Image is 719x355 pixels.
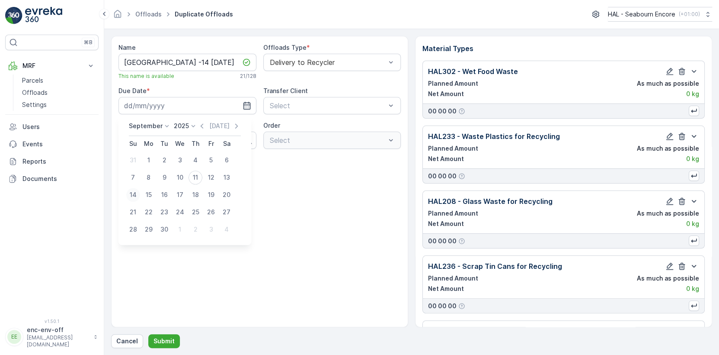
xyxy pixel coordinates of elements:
th: Saturday [219,136,234,152]
div: 14 [126,188,140,202]
div: 19 [204,188,218,202]
div: 29 [142,223,156,236]
div: 30 [157,223,171,236]
p: Material Types [422,43,705,54]
p: 0 kg [686,90,699,98]
p: Users [22,123,95,131]
div: 1 [142,153,156,167]
button: MRF [5,57,99,74]
th: Monday [141,136,157,152]
div: 24 [173,205,187,219]
a: Offloads [135,10,162,18]
div: 3 [204,223,218,236]
div: 23 [157,205,171,219]
p: 21 / 128 [240,73,256,80]
p: 00 00 00 [428,237,457,245]
div: Help Tooltip Icon [458,108,465,115]
div: Help Tooltip Icon [458,173,465,180]
div: 7 [126,171,140,184]
a: Settings [19,99,99,111]
p: Net Amount [428,90,464,98]
p: Select [270,100,386,111]
input: dd/mm/yyyy [118,97,256,114]
div: 27 [220,205,233,219]
p: Planned Amount [428,209,478,218]
p: 0 kg [686,284,699,293]
span: Duplicate Offloads [173,10,235,19]
div: 13 [220,171,233,184]
a: Reports [5,153,99,170]
p: [DATE] [209,122,230,130]
div: 2 [189,223,202,236]
div: 10 [173,171,187,184]
label: Due Date [118,87,147,94]
p: enc-env-off [27,326,89,334]
p: HAL - Seabourn Encore [608,10,675,19]
p: Planned Amount [428,79,478,88]
div: Help Tooltip Icon [458,303,465,310]
p: Events [22,140,95,148]
p: Reports [22,157,95,166]
p: Parcels [22,76,43,85]
p: Net Amount [428,219,464,228]
div: 26 [204,205,218,219]
p: Net Amount [428,155,464,163]
div: 4 [220,223,233,236]
div: Help Tooltip Icon [458,238,465,245]
p: Offloads [22,88,48,97]
p: 00 00 00 [428,172,457,181]
p: As much as possible [637,209,699,218]
div: 3 [173,153,187,167]
button: Cancel [111,334,143,348]
label: Offloads Type [263,44,307,51]
th: Thursday [188,136,203,152]
button: Submit [148,334,180,348]
div: 16 [157,188,171,202]
p: 2025 [174,122,189,130]
p: Planned Amount [428,274,478,283]
div: 2 [157,153,171,167]
p: MRF [22,61,81,70]
img: logo [5,7,22,24]
p: HAL301 - Solid Waste [428,326,502,336]
img: logo_light-DOdMpM7g.png [25,7,62,24]
p: As much as possible [637,79,699,88]
a: Parcels [19,74,99,87]
div: 17 [173,188,187,202]
div: 5 [204,153,218,167]
div: 15 [142,188,156,202]
p: 00 00 00 [428,302,457,310]
p: Documents [22,174,95,183]
th: Friday [203,136,219,152]
th: Tuesday [157,136,172,152]
p: HAL208 - Glass Waste for Recycling [428,196,553,207]
p: 00 00 00 [428,107,457,116]
div: 22 [142,205,156,219]
div: 20 [220,188,233,202]
p: Planned Amount [428,144,478,153]
div: 1 [173,223,187,236]
div: 9 [157,171,171,184]
p: As much as possible [637,274,699,283]
p: ⌘B [84,39,93,46]
p: ( +01:00 ) [679,11,700,18]
label: Name [118,44,136,51]
div: EE [7,330,21,344]
span: This name is available [118,73,174,80]
p: HAL233 - Waste Plastics for Recycling [428,131,560,142]
p: September [129,122,163,130]
p: Net Amount [428,284,464,293]
div: 28 [126,223,140,236]
th: Sunday [125,136,141,152]
p: 0 kg [686,219,699,228]
p: Submit [153,337,175,345]
div: 12 [204,171,218,184]
th: Wednesday [172,136,188,152]
a: Offloads [19,87,99,99]
div: 18 [189,188,202,202]
div: 21 [126,205,140,219]
div: 6 [220,153,233,167]
button: EEenc-env-off[EMAIL_ADDRESS][DOMAIN_NAME] [5,326,99,348]
div: 25 [189,205,202,219]
label: Order [263,122,280,129]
